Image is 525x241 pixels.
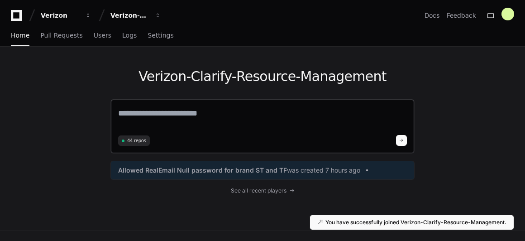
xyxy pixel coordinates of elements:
a: Home [11,25,29,46]
div: Verizon-Clarify-Resource-Management [110,11,149,20]
span: Pull Requests [40,33,82,38]
span: 44 repos [127,137,146,144]
a: Logs [122,25,137,46]
a: Allowed RealEmail Null password for brand ST and TFwas created 7 hours ago [118,166,407,175]
span: was created 7 hours ago [287,166,360,175]
span: Settings [148,33,173,38]
span: Users [94,33,111,38]
span: Allowed RealEmail Null password for brand ST and TF [118,166,287,175]
span: See all recent players [231,187,286,194]
button: Verizon [37,7,95,24]
h1: Verizon-Clarify-Resource-Management [110,68,415,85]
a: Pull Requests [40,25,82,46]
a: See all recent players [110,187,415,194]
a: Users [94,25,111,46]
span: Logs [122,33,137,38]
button: Verizon-Clarify-Resource-Management [107,7,165,24]
a: Settings [148,25,173,46]
button: Feedback [447,11,476,20]
a: Docs [425,11,439,20]
p: You have successfully joined Verizon-Clarify-Resource-Management. [325,219,506,226]
div: Verizon [41,11,80,20]
span: Home [11,33,29,38]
